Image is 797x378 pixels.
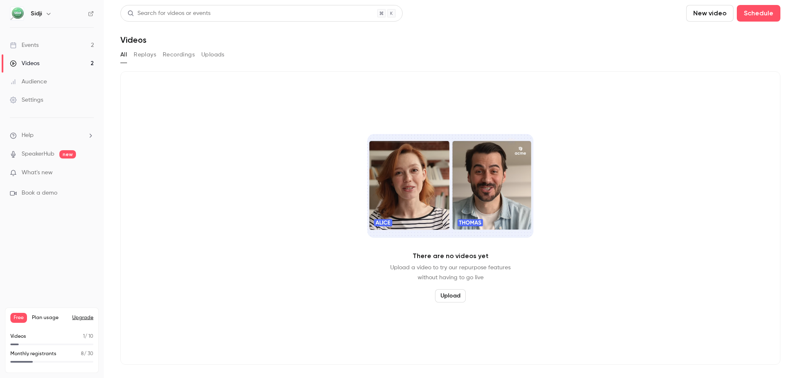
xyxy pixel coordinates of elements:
h1: Videos [120,35,147,45]
span: Help [22,131,34,140]
button: Schedule [737,5,780,22]
h6: Sidji [31,10,42,18]
button: Upload [435,289,466,302]
img: Sidji [10,7,24,20]
div: Videos [10,59,39,68]
button: All [120,48,127,61]
span: 8 [81,351,84,356]
span: Book a demo [22,189,57,198]
p: Monthly registrants [10,350,56,358]
span: 1 [83,334,85,339]
span: new [59,150,76,159]
p: / 30 [81,350,93,358]
a: SpeakerHub [22,150,54,159]
p: Videos [10,333,26,340]
p: There are no videos yet [413,251,489,261]
span: Free [10,313,27,323]
div: Settings [10,96,43,104]
li: help-dropdown-opener [10,131,94,140]
div: Search for videos or events [127,9,210,18]
button: Recordings [163,48,195,61]
p: / 10 [83,333,93,340]
section: Videos [120,5,780,373]
button: Upgrade [72,315,93,321]
span: Plan usage [32,315,67,321]
p: Upload a video to try our repurpose features without having to go live [390,263,511,283]
button: Replays [134,48,156,61]
div: Audience [10,78,47,86]
button: New video [686,5,733,22]
span: What's new [22,168,53,177]
button: Uploads [201,48,225,61]
div: Events [10,41,39,49]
